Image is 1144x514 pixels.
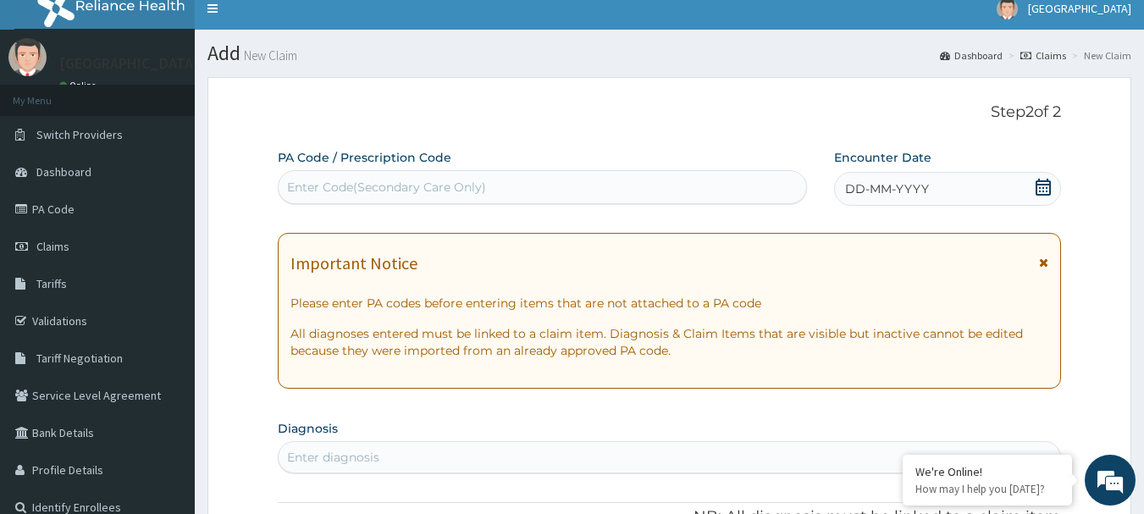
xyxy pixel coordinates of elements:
div: Enter diagnosis [287,449,379,466]
p: How may I help you today? [915,482,1059,496]
a: Dashboard [940,48,1003,63]
textarea: Type your message and hit 'Enter' [8,338,323,397]
span: We're online! [98,151,234,322]
label: PA Code / Prescription Code [278,149,451,166]
p: Step 2 of 2 [278,103,1062,122]
label: Encounter Date [834,149,931,166]
h1: Add [207,42,1131,64]
span: DD-MM-YYYY [845,180,929,197]
span: Dashboard [36,164,91,180]
label: Diagnosis [278,420,338,437]
li: New Claim [1068,48,1131,63]
p: Please enter PA codes before entering items that are not attached to a PA code [290,295,1049,312]
div: Minimize live chat window [278,8,318,49]
img: User Image [8,38,47,76]
div: We're Online! [915,464,1059,479]
div: Chat with us now [88,95,285,117]
h1: Important Notice [290,254,417,273]
a: Online [59,80,100,91]
p: [GEOGRAPHIC_DATA] [59,56,199,71]
span: Switch Providers [36,127,123,142]
p: All diagnoses entered must be linked to a claim item. Diagnosis & Claim Items that are visible bu... [290,325,1049,359]
div: Enter Code(Secondary Care Only) [287,179,486,196]
span: Claims [36,239,69,254]
span: Tariff Negotiation [36,351,123,366]
img: d_794563401_company_1708531726252_794563401 [31,85,69,127]
span: [GEOGRAPHIC_DATA] [1028,1,1131,16]
small: New Claim [240,49,297,62]
span: Tariffs [36,276,67,291]
a: Claims [1020,48,1066,63]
